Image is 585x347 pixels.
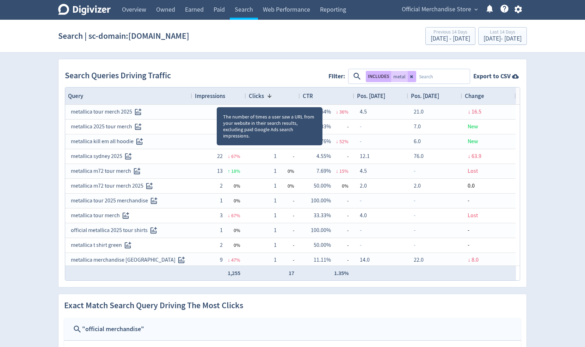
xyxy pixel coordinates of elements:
span: 100.00% [311,227,331,234]
span: 2 [220,182,223,189]
div: metallica 2025 tour merch [71,120,186,134]
span: ↓ [282,138,284,145]
span: - [414,168,415,175]
span: 52 % [339,138,349,145]
span: - [331,150,349,163]
h2: Exact Match Search Query Driving The Most Clicks [64,300,243,312]
span: - [331,194,349,208]
span: 1 [274,168,277,175]
span: 18 % [231,168,240,174]
div: metallica merchandise [GEOGRAPHIC_DATA] [71,253,186,267]
span: - [360,197,362,204]
div: metallica tour merch 2025 [71,105,186,119]
button: Last 14 Days[DATE]- [DATE] [478,27,527,45]
span: 15 % [339,168,349,174]
span: 5 % [234,138,240,145]
span: ↓ [336,168,338,174]
button: Track this search query [148,195,160,207]
button: INCLUDES [366,71,391,82]
span: 50.00% [314,182,331,189]
button: Track this search query [132,121,144,133]
span: 7.0 [414,123,421,130]
span: Lost [468,212,478,219]
span: Lost [468,168,478,175]
span: 1 [274,182,277,189]
button: Track this search query [143,180,155,192]
span: 0 % [342,183,349,189]
strong: Export to CSV [473,72,511,81]
div: metallica sydney 2025 [71,150,186,163]
span: ↓ [468,153,470,160]
h1: Search | sc-domain:[DOMAIN_NAME] [58,25,189,47]
span: - [468,197,469,204]
span: - [414,212,415,219]
span: 22 [217,108,223,115]
span: - [277,209,294,223]
button: Track this search query [122,239,134,251]
span: 14.0 [360,256,370,263]
span: 6 [220,123,223,130]
span: 0 % [234,227,240,233]
span: 33.33% [314,123,331,130]
span: 0 % [288,183,294,189]
span: CTR [303,92,313,100]
span: Pos. [DATE] [357,92,385,100]
span: 4.76% [316,138,331,145]
span: 0 % [234,242,240,248]
span: 22 [217,153,223,160]
span: - [468,227,469,234]
span: ↓ [468,108,470,115]
span: 47 % [231,257,240,263]
button: Track this search query [175,254,187,266]
div: metallica kill em all hoodie [71,135,186,148]
span: 2 [274,123,277,130]
span: 4.55% [316,153,331,160]
span: 1 [274,242,277,249]
span: 67 % [231,212,240,219]
div: metallica m72 tour merch [71,164,186,178]
button: Track this search query [132,106,144,118]
span: ↑ [228,109,230,115]
span: 0 % [234,197,240,204]
span: 1 [274,153,277,160]
span: - [468,242,469,249]
span: 63.9 [472,153,481,160]
span: New [468,138,478,145]
span: 12.1 [360,153,370,160]
div: Last 14 Days [484,30,522,36]
span: 13.64% [314,108,331,115]
span: Clicks [249,92,264,100]
div: [DATE] - [DATE] [431,36,470,42]
span: - [414,197,415,204]
span: 36 % [339,109,349,115]
span: - [331,238,349,252]
span: ↓ [228,257,230,263]
span: - [331,120,349,134]
span: 2 [220,242,223,249]
span: 1,255 [228,269,240,277]
span: 1 [220,227,223,234]
div: metallica tour 2025 merchandise [71,194,186,208]
span: 33.33% [314,212,331,219]
button: Track this search query [131,165,143,177]
div: metallica tour merch [71,209,186,223]
span: - [414,242,415,249]
button: Previous 14 Days[DATE] - [DATE] [425,27,475,45]
span: 22.0 [414,256,424,263]
span: 67 % [231,153,240,159]
span: 0.0 [468,182,475,189]
span: Pos. [DATE] [411,92,439,100]
span: 3 [220,212,223,219]
span: - [331,224,349,237]
span: ↑ [230,138,233,145]
span: 1 [274,227,277,234]
span: 2.0 [414,182,421,189]
button: Track this search query [120,210,131,221]
span: ↑ [228,168,230,174]
span: 76.0 [414,153,424,160]
span: - [331,209,349,223]
span: - [360,227,362,234]
span: 1 [274,197,277,204]
span: 7.69% [316,168,331,175]
span: 2.0 [360,182,367,189]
